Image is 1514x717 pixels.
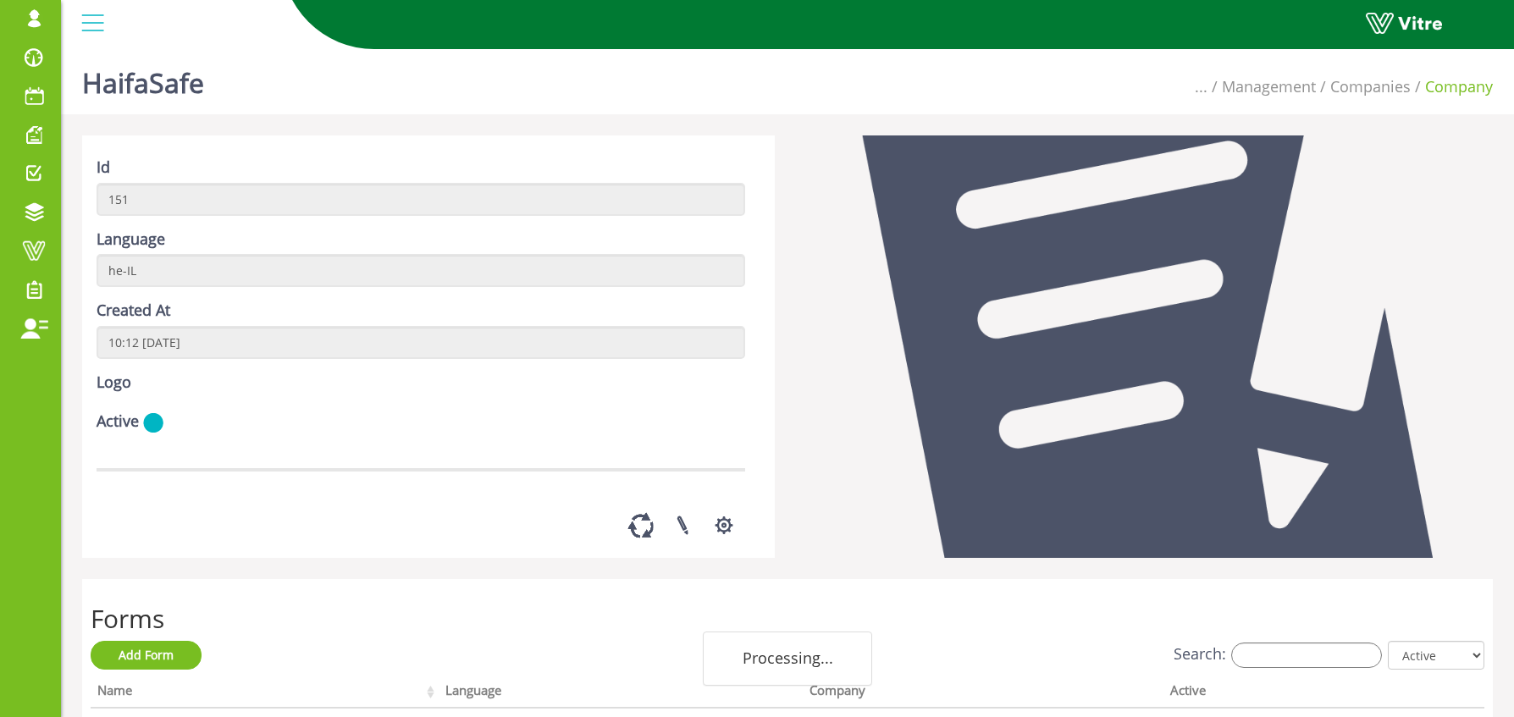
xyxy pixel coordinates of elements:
th: Language [439,677,803,709]
th: Active [1163,677,1414,709]
label: Created At [97,300,170,322]
a: Companies [1330,76,1411,97]
span: ... [1195,76,1207,97]
div: Processing... [703,632,872,686]
label: Active [97,411,139,433]
input: Search: [1231,643,1382,668]
th: Company [803,677,1163,709]
th: Name [91,677,439,709]
label: Logo [97,372,131,394]
a: Add Form [91,641,202,670]
li: Company [1411,76,1493,98]
h1: HaifaSafe [82,42,204,114]
label: Language [97,229,165,251]
span: Add Form [119,647,174,663]
label: Search: [1174,643,1382,668]
li: Management [1207,76,1316,98]
label: Id [97,157,110,179]
h2: Forms [91,604,1484,632]
img: yes [143,412,163,433]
